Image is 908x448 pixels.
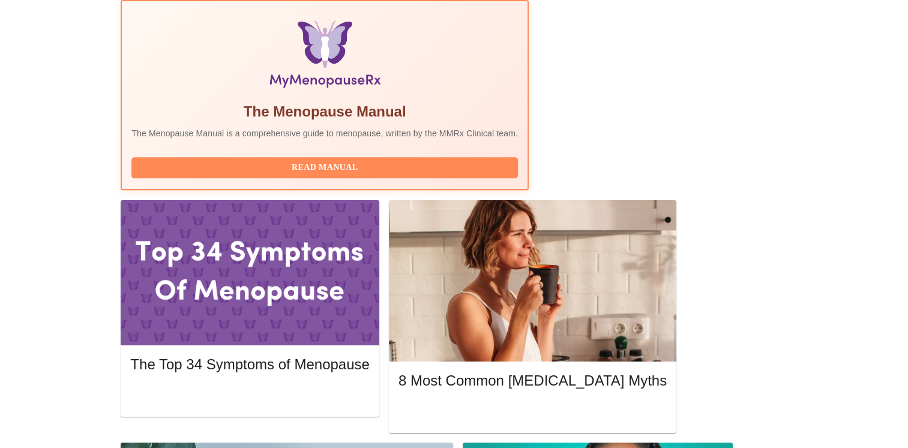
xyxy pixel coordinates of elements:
[130,355,369,374] h5: The Top 34 Symptoms of Menopause
[131,157,518,178] button: Read Manual
[398,402,667,423] button: Read More
[130,385,369,406] button: Read More
[131,127,518,139] p: The Menopause Manual is a comprehensive guide to menopause, written by the MMRx Clinical team.
[130,389,372,399] a: Read More
[142,388,357,403] span: Read More
[398,371,667,390] h5: 8 Most Common [MEDICAL_DATA] Myths
[193,20,456,92] img: Menopause Manual
[131,102,518,121] h5: The Menopause Manual
[398,406,670,416] a: Read More
[143,160,506,175] span: Read Manual
[410,405,655,420] span: Read More
[131,162,521,172] a: Read Manual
